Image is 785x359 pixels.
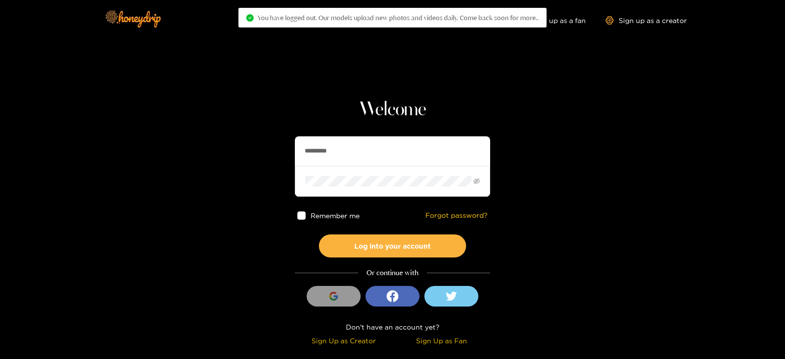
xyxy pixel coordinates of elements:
[297,335,390,346] div: Sign Up as Creator
[295,267,490,279] div: Or continue with
[311,212,360,219] span: Remember me
[473,178,480,184] span: eye-invisible
[246,14,254,22] span: check-circle
[605,16,687,25] a: Sign up as a creator
[295,321,490,333] div: Don't have an account yet?
[395,335,488,346] div: Sign Up as Fan
[519,16,586,25] a: Sign up as a fan
[425,211,488,220] a: Forgot password?
[258,14,539,22] span: You have logged out. Our models upload new photos and videos daily. Come back soon for more..
[295,98,490,122] h1: Welcome
[319,234,466,257] button: Log into your account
